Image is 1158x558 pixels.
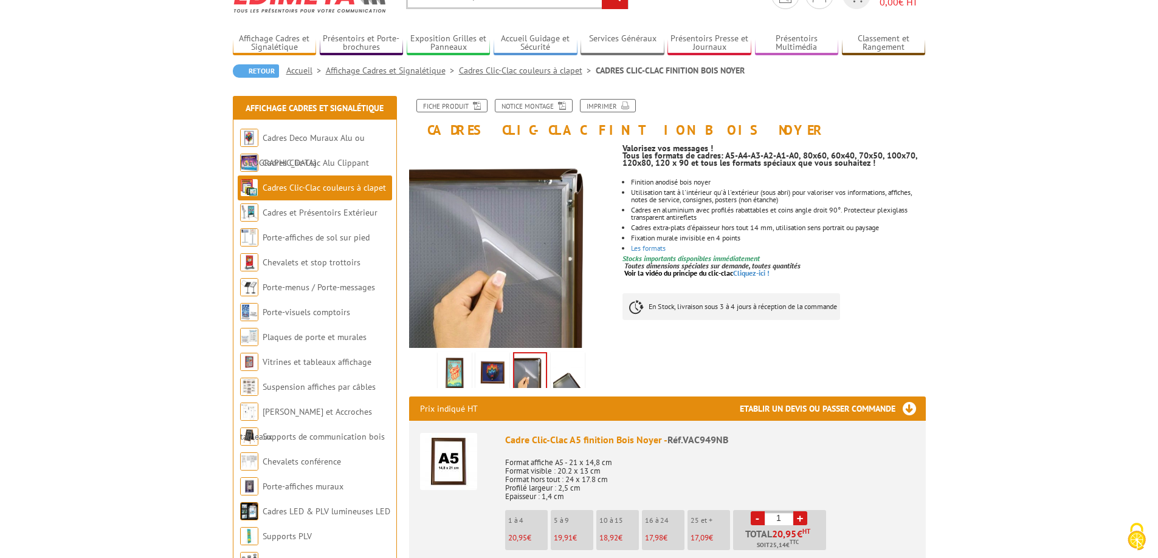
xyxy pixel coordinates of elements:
[622,152,925,166] p: Tous les formats de cadres: A5-A4-A3-A2-A1-A0, 80x60, 60x40, 70x50, 100x70, 120x80, 120 x 90 et t...
[580,99,636,112] a: Imprimer
[240,477,258,495] img: Porte-affiches muraux
[508,516,548,525] p: 1 à 4
[240,502,258,520] img: Cadres LED & PLV lumineuses LED
[240,132,365,168] a: Cadres Deco Muraux Alu ou [GEOGRAPHIC_DATA]
[793,511,807,525] a: +
[263,481,343,492] a: Porte-affiches muraux
[553,355,582,392] img: vac949nb_cadre_bois_noyer_zoom.jpg
[514,353,546,391] img: vac949nb_cadre_bois_noyer_plexiglass_main.jpg
[508,534,548,542] p: €
[736,529,826,550] p: Total
[407,33,491,53] a: Exposition Grilles et Panneaux
[624,268,733,277] span: Voir la vidéo du principe du clic-clac
[691,534,730,542] p: €
[505,433,915,447] div: Cadre Clic-Clac A5 finition Bois Noyer -
[420,396,478,421] p: Prix indiqué HT
[757,540,799,550] span: Soit €
[320,33,404,53] a: Présentoirs et Porte-brochures
[691,532,709,543] span: 17,09
[494,33,577,53] a: Accueil Guidage et Sécurité
[622,293,840,320] p: En Stock, livraison sous 3 à 4 jours à réception de la commande
[631,206,925,221] li: Cadres en aluminium avec profilés rabattables et coins angle droit 90°. Protecteur plexiglass tra...
[240,378,258,396] img: Suspension affiches par câbles
[508,532,527,543] span: 20,95
[416,99,488,112] a: Fiche produit
[263,332,367,342] a: Plaques de porte et murales
[240,253,258,271] img: Chevalets et stop trottoirs
[631,179,925,186] li: Finition anodisé bois noyer
[263,182,386,193] a: Cadres Clic-Clac couleurs à clapet
[263,307,350,318] a: Porte-visuels comptoirs
[263,207,377,218] a: Cadres et Présentoirs Extérieur
[240,278,258,296] img: Porte-menus / Porte-messages
[622,254,760,263] font: Stocks importants disponibles immédiatement
[624,261,801,270] em: Toutes dimensions spéciales sur demande, toutes quantités
[645,534,684,542] p: €
[263,381,376,392] a: Suspension affiches par câbles
[691,516,730,525] p: 25 et +
[420,433,477,490] img: Cadre Clic-Clac A5 finition Bois Noyer
[240,353,258,371] img: Vitrines et tableaux affichage
[263,157,369,168] a: Cadres Clic-Clac Alu Clippant
[645,516,684,525] p: 16 à 24
[440,355,469,392] img: vac949nb_cadre_bois_noyer_plexiglass.jpg
[599,532,618,543] span: 18,92
[263,531,312,542] a: Supports PLV
[240,228,258,247] img: Porte-affiches de sol sur pied
[505,450,915,501] p: Format affiche A5 - 21 x 14,8 cm Format visible : 20.2 x 13 cm Format hors tout : 24 x 17.8 cm Pr...
[495,99,573,112] a: Notice Montage
[233,64,279,78] a: Retour
[797,529,802,539] span: €
[751,511,765,525] a: -
[263,456,341,467] a: Chevalets conférence
[599,516,639,525] p: 10 à 15
[596,64,745,77] li: CADRES CLIC-CLAC FINITION BOIS NOYER
[246,103,384,114] a: Affichage Cadres et Signalétique
[667,434,728,446] span: Réf.VAC949NB
[240,452,258,471] img: Chevalets conférence
[624,268,770,277] a: Voir la vidéo du principe du clic-clacCliquez-ici !
[459,65,596,76] a: Cadres Clic-Clac couleurs à clapet
[326,65,459,76] a: Affichage Cadres et Signalétique
[409,143,614,348] img: vac949nb_cadre_bois_noyer_plexiglass_main.jpg
[740,396,926,421] h3: Etablir un devis ou passer commande
[581,33,664,53] a: Services Généraux
[631,234,925,242] div: Fixation murale invisible en 4 points
[240,403,258,421] img: Cimaises et Accroches tableaux
[772,529,797,539] span: 20,95
[842,33,926,53] a: Classement et Rangement
[770,540,786,550] span: 25,14
[631,243,666,253] a: Les formats
[599,534,639,542] p: €
[286,65,326,76] a: Accueil
[478,355,507,392] img: vac949nb_cadre_bois_noyer_plexiglass_paysage.jpg
[233,33,317,53] a: Affichage Cadres et Signalétique
[240,303,258,321] img: Porte-visuels comptoirs
[240,328,258,346] img: Plaques de porte et murales
[263,506,390,517] a: Cadres LED & PLV lumineuses LED
[263,431,385,442] a: Supports de communication bois
[1115,517,1158,558] button: Cookies (fenêtre modale)
[667,33,751,53] a: Présentoirs Presse et Journaux
[1122,522,1152,552] img: Cookies (fenêtre modale)
[802,527,810,536] sup: HT
[240,406,372,442] a: [PERSON_NAME] et Accroches tableaux
[240,179,258,197] img: Cadres Clic-Clac couleurs à clapet
[263,232,370,243] a: Porte-affiches de sol sur pied
[631,189,925,203] li: Utilisation tant à l'intérieur qu'à l'extérieur (sous abri) pour valoriser vos informations, affi...
[554,534,593,542] p: €
[631,224,925,231] li: Cadres extra-plats d'épaisseur hors tout 14 mm, utilisation sens portrait ou paysage
[554,532,573,543] span: 19,91
[263,356,371,367] a: Vitrines et tableaux affichage
[263,282,375,293] a: Porte-menus / Porte-messages
[622,145,925,152] p: Valorisez vos messages !
[240,129,258,147] img: Cadres Deco Muraux Alu ou Bois
[554,516,593,525] p: 5 à 9
[240,203,258,222] img: Cadres et Présentoirs Extérieur
[263,257,360,268] a: Chevalets et stop trottoirs
[755,33,839,53] a: Présentoirs Multimédia
[240,527,258,545] img: Supports PLV
[645,532,663,543] span: 17,98
[790,539,799,545] sup: TTC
